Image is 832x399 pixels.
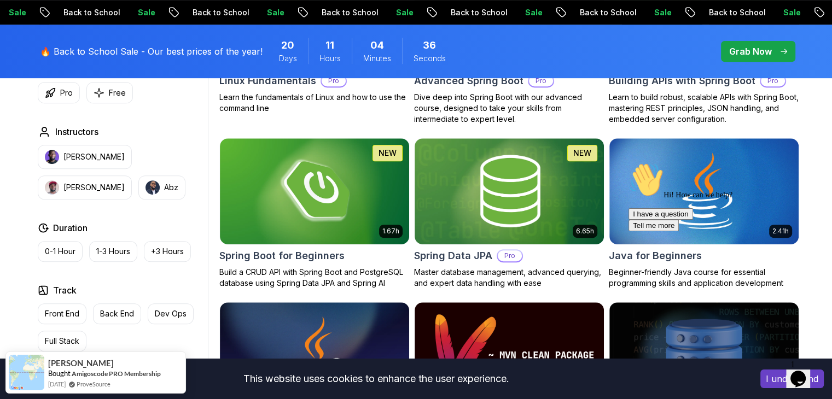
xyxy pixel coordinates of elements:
h2: Track [53,284,77,297]
iframe: chat widget [786,355,821,388]
a: Java for Beginners card2.41hJava for BeginnersBeginner-friendly Java course for essential program... [609,138,799,289]
img: :wave: [4,4,39,39]
p: 0-1 Hour [45,246,75,257]
p: Abz [164,182,178,193]
button: Back End [93,303,141,324]
p: Sale [773,7,808,18]
span: [DATE] [48,379,66,389]
p: Sale [386,7,421,18]
button: Pro [38,82,80,103]
h2: Java for Beginners [609,248,702,263]
p: Learn to build robust, scalable APIs with Spring Boot, mastering REST principles, JSON handling, ... [609,92,799,125]
h2: Spring Data JPA [414,248,492,263]
p: Back to School [569,7,644,18]
span: Seconds [414,53,446,64]
p: +3 Hours [151,246,184,257]
a: Spring Data JPA card6.65hNEWSpring Data JPAProMaster database management, advanced querying, and ... [414,138,604,289]
button: Tell me more [4,62,55,73]
p: Dive deep into Spring Boot with our advanced course, designed to take your skills from intermedia... [414,92,604,125]
p: NEW [573,148,591,159]
p: Back End [100,308,134,319]
p: 1-3 Hours [96,246,130,257]
img: provesource social proof notification image [9,355,44,390]
div: This website uses cookies to enhance the user experience. [8,367,744,391]
p: [PERSON_NAME] [63,182,125,193]
p: 🔥 Back to School Sale - Our best prices of the year! [40,45,263,58]
p: Full Stack [45,336,79,347]
button: Full Stack [38,331,86,351]
button: 1-3 Hours [89,241,137,262]
img: instructor img [45,150,59,164]
p: NEW [379,148,397,159]
button: Accept cookies [760,369,824,388]
p: Back to School [182,7,257,18]
a: Spring Boot for Beginners card1.67hNEWSpring Boot for BeginnersBuild a CRUD API with Spring Boot ... [219,138,410,289]
p: Free [109,87,126,98]
img: Spring Boot for Beginners card [220,138,409,244]
button: instructor img[PERSON_NAME] [38,145,132,169]
img: instructor img [45,180,59,195]
img: Spring Data JPA card [415,138,604,244]
img: instructor img [146,180,160,195]
h2: Linux Fundamentals [219,73,316,89]
p: 6.65h [576,227,594,236]
button: 0-1 Hour [38,241,83,262]
span: [PERSON_NAME] [48,359,114,368]
p: Dev Ops [155,308,187,319]
span: 4 Minutes [370,38,384,53]
button: Free [86,82,133,103]
h2: Duration [53,221,88,234]
span: Bought [48,369,71,378]
p: Front End [45,308,79,319]
div: 👋Hi! How can we help?I have a questionTell me more [4,4,201,73]
h2: Instructors [55,125,98,138]
p: Pro [60,87,73,98]
p: Learn the fundamentals of Linux and how to use the command line [219,92,410,114]
button: I have a question [4,50,69,62]
p: Pro [498,250,522,261]
p: Pro [529,75,553,86]
button: Dev Ops [148,303,194,324]
p: Back to School [53,7,127,18]
button: instructor imgAbz [138,175,185,199]
button: instructor img[PERSON_NAME] [38,175,132,199]
span: Hi! How can we help? [4,33,108,41]
p: Grab Now [729,45,772,58]
span: 11 Hours [325,38,334,53]
p: Pro [322,75,346,86]
p: Back to School [440,7,515,18]
span: Minutes [363,53,391,64]
p: Pro [761,75,785,86]
p: Build a CRUD API with Spring Boot and PostgreSQL database using Spring Data JPA and Spring AI [219,267,410,289]
p: Sale [257,7,292,18]
span: Hours [319,53,341,64]
a: ProveSource [77,379,110,389]
img: Java for Beginners card [609,138,799,244]
p: 1.67h [382,227,399,236]
h2: Building APIs with Spring Boot [609,73,755,89]
span: 36 Seconds [423,38,436,53]
p: Sale [515,7,550,18]
p: [PERSON_NAME] [63,151,125,162]
h2: Advanced Spring Boot [414,73,523,89]
p: Master database management, advanced querying, and expert data handling with ease [414,267,604,289]
p: Back to School [699,7,773,18]
p: Back to School [311,7,386,18]
span: Days [279,53,297,64]
iframe: chat widget [624,158,821,350]
button: +3 Hours [144,241,191,262]
span: 20 Days [281,38,294,53]
p: Sale [644,7,679,18]
a: Amigoscode PRO Membership [72,369,161,378]
button: Front End [38,303,86,324]
p: Beginner-friendly Java course for essential programming skills and application development [609,267,799,289]
p: Sale [127,7,162,18]
h2: Spring Boot for Beginners [219,248,345,263]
